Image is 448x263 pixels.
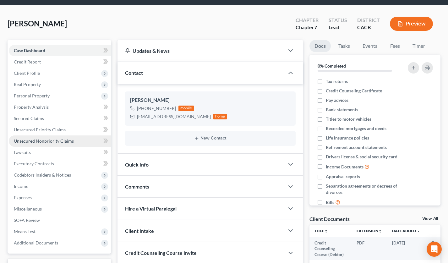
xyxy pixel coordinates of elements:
span: Means Test [14,229,36,234]
a: SOFA Review [9,215,111,226]
td: Credit Counseling Course (Debtor) [309,237,352,260]
span: Life insurance policies [326,135,369,141]
span: Comments [125,184,149,189]
span: Expenses [14,195,32,200]
span: Quick Info [125,162,149,167]
div: [EMAIL_ADDRESS][DOMAIN_NAME] [137,113,211,120]
span: Hire a Virtual Paralegal [125,205,177,211]
a: Case Dashboard [9,45,111,56]
a: Tasks [333,40,355,52]
button: New Contact [130,136,291,141]
div: home [213,114,227,119]
span: Titles to motor vehicles [326,116,371,122]
div: CACB [357,24,380,31]
span: Real Property [14,82,41,87]
span: Income Documents [326,164,363,170]
span: Credit Report [14,59,41,64]
td: [DATE] [387,237,425,260]
a: Fees [385,40,405,52]
span: 7 [314,24,317,30]
i: expand_more [417,229,420,233]
span: Pay advices [326,97,348,103]
span: Recorded mortgages and deeds [326,125,386,132]
span: Codebtors Insiders & Notices [14,172,71,178]
div: Lead [329,24,347,31]
span: Separation agreements or decrees of divorces [326,183,402,195]
div: Status [329,17,347,24]
button: Preview [390,17,433,31]
div: Chapter [296,24,319,31]
span: Tax returns [326,78,348,85]
span: Unsecured Priority Claims [14,127,66,132]
a: Secured Claims [9,113,111,124]
a: Timer [407,40,430,52]
a: Docs [309,40,331,52]
span: Additional Documents [14,240,58,245]
i: unfold_more [378,229,382,233]
div: District [357,17,380,24]
span: Unsecured Nonpriority Claims [14,138,74,144]
span: Credit Counseling Certificate [326,88,382,94]
span: Bills [326,199,334,205]
span: Personal Property [14,93,50,98]
strong: 0% Completed [318,63,346,68]
div: [PHONE_NUMBER] [137,105,176,112]
a: Extensionunfold_more [357,228,382,233]
a: Unsecured Priority Claims [9,124,111,135]
span: Lawsuits [14,150,31,155]
a: Titleunfold_more [314,228,328,233]
span: Client Intake [125,228,154,234]
div: Client Documents [309,216,350,222]
span: Credit Counseling Course Invite [125,250,197,256]
a: Credit Report [9,56,111,68]
td: PDF [352,237,387,260]
span: Case Dashboard [14,48,45,53]
span: Executory Contracts [14,161,54,166]
div: Open Intercom Messenger [427,242,442,257]
a: Property Analysis [9,101,111,113]
a: View All [422,216,438,221]
span: Client Profile [14,70,40,76]
div: mobile [178,106,194,111]
a: Date Added expand_more [392,228,420,233]
span: Miscellaneous [14,206,42,211]
div: Chapter [296,17,319,24]
span: Appraisal reports [326,173,360,180]
span: Bank statements [326,107,358,113]
i: unfold_more [324,229,328,233]
a: Lawsuits [9,147,111,158]
a: Events [358,40,382,52]
span: [PERSON_NAME] [8,19,67,28]
div: [PERSON_NAME] [130,96,291,104]
a: Executory Contracts [9,158,111,169]
div: Updates & News [125,47,277,54]
span: Retirement account statements [326,144,387,151]
span: Income [14,184,28,189]
span: Drivers license & social security card [326,154,397,160]
span: Secured Claims [14,116,44,121]
span: Property Analysis [14,104,49,110]
a: Unsecured Nonpriority Claims [9,135,111,147]
span: SOFA Review [14,217,40,223]
span: Contact [125,70,143,76]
